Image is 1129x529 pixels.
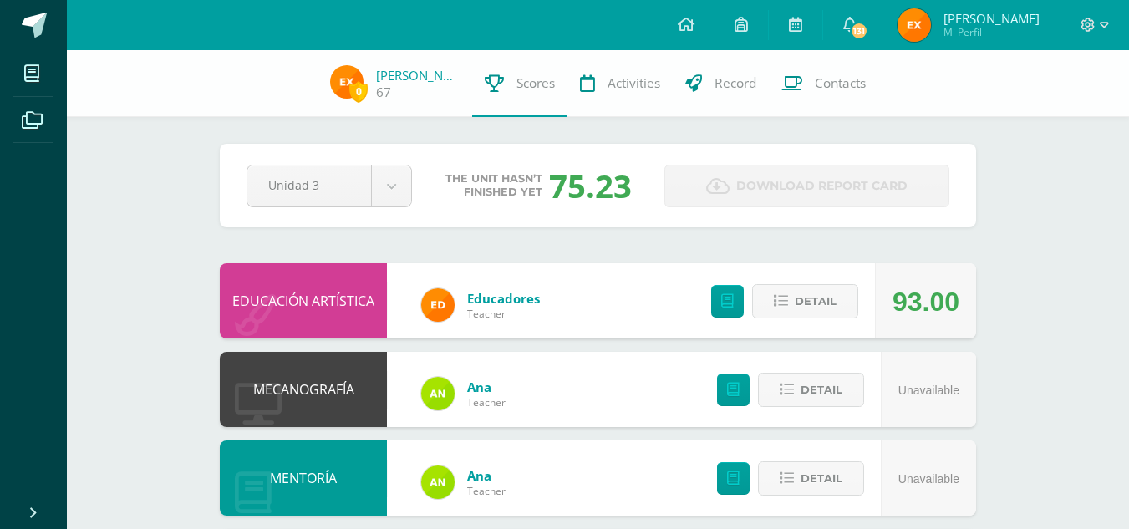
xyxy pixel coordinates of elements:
[467,395,506,409] span: Teacher
[736,165,908,206] span: Download report card
[758,373,864,407] button: Detail
[801,463,842,494] span: Detail
[220,440,387,516] div: MENTORÍA
[220,263,387,338] div: EDUCACIÓN ARTÍSTICA
[445,172,542,199] span: The unit hasn’t finished yet
[421,465,455,499] img: 122d7b7bf6a5205df466ed2966025dea.png
[673,50,769,117] a: Record
[893,264,959,339] div: 93.00
[898,384,959,397] span: Unavailable
[220,352,387,427] div: MECANOGRAFÍA
[376,67,460,84] a: [PERSON_NAME]
[850,22,868,40] span: 131
[467,467,506,484] a: Ana
[752,284,858,318] button: Detail
[516,74,555,92] span: Scores
[467,307,540,321] span: Teacher
[349,81,368,102] span: 0
[247,165,411,206] a: Unidad 3
[330,65,364,99] img: ec9058e119db4a565bf1c70325520aa2.png
[376,84,391,101] a: 67
[567,50,673,117] a: Activities
[769,50,878,117] a: Contacts
[795,286,837,317] span: Detail
[467,290,540,307] a: Educadores
[268,165,350,205] span: Unidad 3
[898,8,931,42] img: ec9058e119db4a565bf1c70325520aa2.png
[549,164,632,207] div: 75.23
[467,379,506,395] a: Ana
[715,74,756,92] span: Record
[898,472,959,486] span: Unavailable
[421,288,455,322] img: ed927125212876238b0630303cb5fd71.png
[943,25,1040,39] span: Mi Perfil
[467,484,506,498] span: Teacher
[815,74,866,92] span: Contacts
[472,50,567,117] a: Scores
[608,74,660,92] span: Activities
[943,10,1040,27] span: [PERSON_NAME]
[421,377,455,410] img: 122d7b7bf6a5205df466ed2966025dea.png
[801,374,842,405] span: Detail
[758,461,864,496] button: Detail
